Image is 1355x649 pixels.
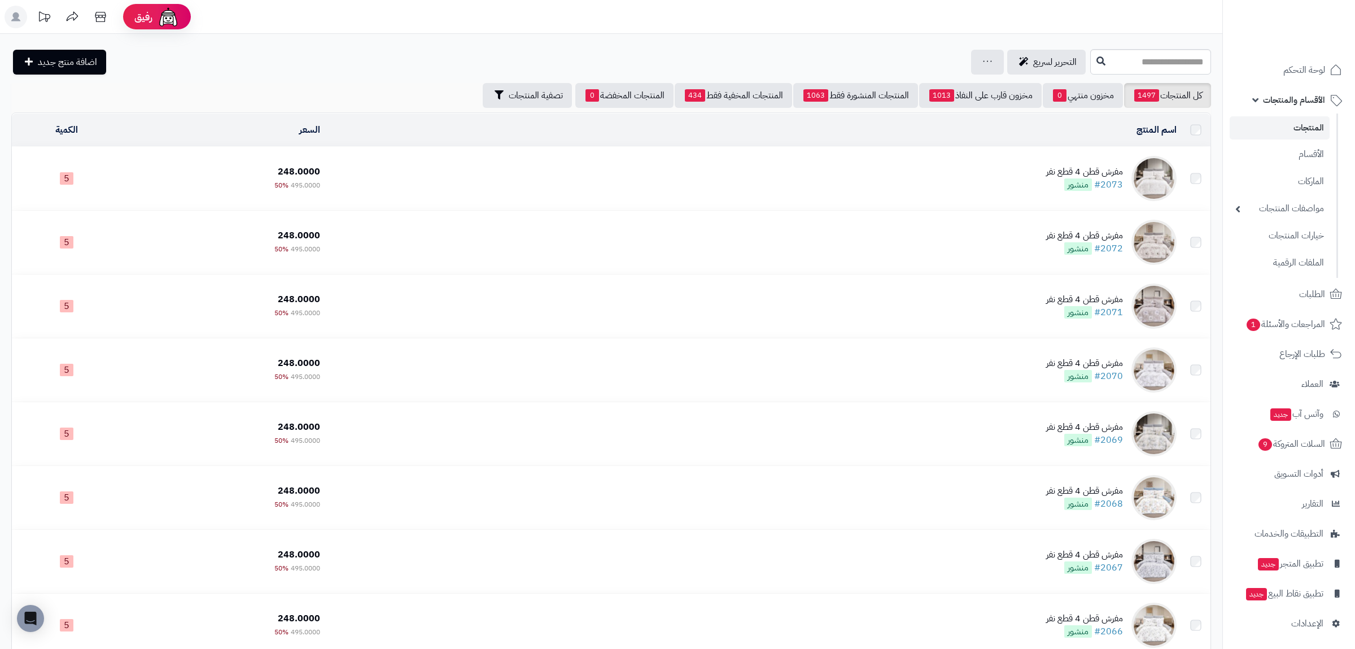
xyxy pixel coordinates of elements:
span: جديد [1270,408,1291,421]
a: اضافة منتج جديد [13,50,106,75]
a: المنتجات المنشورة فقط1063 [793,83,918,108]
span: منشور [1064,561,1092,574]
span: منشور [1064,370,1092,382]
span: 248.0000 [278,612,320,625]
span: 1 [1247,319,1260,331]
span: 495.0000 [291,627,320,637]
span: منشور [1064,242,1092,255]
img: مفرش قطن 4 قطع نفر [1131,156,1177,201]
span: 248.0000 [278,165,320,178]
a: لوحة التحكم [1230,56,1348,84]
span: 248.0000 [278,548,320,561]
span: أدوات التسويق [1274,466,1323,482]
a: كل المنتجات1497 [1124,83,1211,108]
a: الملفات الرقمية [1230,251,1330,275]
img: logo-2.png [1278,30,1344,54]
span: الإعدادات [1291,616,1323,631]
a: طلبات الإرجاع [1230,341,1348,368]
span: جديد [1246,588,1267,600]
span: التحرير لسريع [1033,55,1077,69]
span: التطبيقات والخدمات [1255,526,1323,542]
div: Open Intercom Messenger [17,605,44,632]
a: #2066 [1094,625,1123,638]
div: مفرش قطن 4 قطع نفر [1046,293,1123,306]
span: منشور [1064,306,1092,319]
a: خيارات المنتجات [1230,224,1330,248]
span: 5 [60,555,73,568]
img: مفرش قطن 4 قطع نفر [1131,220,1177,265]
span: 248.0000 [278,484,320,498]
span: 5 [60,364,73,376]
a: أدوات التسويق [1230,460,1348,487]
span: طلبات الإرجاع [1279,346,1325,362]
span: 50% [274,180,289,190]
span: 495.0000 [291,308,320,318]
a: المراجعات والأسئلة1 [1230,311,1348,338]
span: وآتس آب [1269,406,1323,422]
span: 50% [274,435,289,446]
a: #2070 [1094,369,1123,383]
span: 248.0000 [278,356,320,370]
div: مفرش قطن 4 قطع نفر [1046,165,1123,178]
img: مفرش قطن 4 قطع نفر [1131,411,1177,456]
a: مخزون منتهي0 [1043,83,1123,108]
span: 434 [685,89,705,102]
a: وآتس آبجديد [1230,400,1348,428]
a: تحديثات المنصة [30,6,58,31]
span: اضافة منتج جديد [38,55,97,69]
span: 495.0000 [291,435,320,446]
span: 50% [274,308,289,318]
span: 50% [274,244,289,254]
a: السلات المتروكة9 [1230,430,1348,458]
a: #2068 [1094,497,1123,511]
span: 9 [1258,438,1272,451]
span: 5 [60,236,73,249]
span: 5 [60,172,73,185]
span: تطبيق نقاط البيع [1245,586,1323,602]
span: 50% [274,563,289,573]
span: منشور [1064,498,1092,510]
span: العملاء [1301,376,1323,392]
span: 5 [60,619,73,631]
div: مفرش قطن 4 قطع نفر [1046,548,1123,561]
span: السلات المتروكة [1257,436,1325,452]
span: 495.0000 [291,244,320,254]
span: 1063 [803,89,828,102]
a: التحرير لسريع [1007,50,1086,75]
span: جديد [1258,558,1279,570]
a: #2067 [1094,561,1123,574]
span: 0 [585,89,599,102]
span: رفيق [134,10,152,24]
span: 1497 [1134,89,1159,102]
span: منشور [1064,434,1092,446]
span: 248.0000 [278,293,320,306]
a: المنتجات المخفية فقط434 [675,83,792,108]
span: 495.0000 [291,372,320,382]
a: مواصفات المنتجات [1230,197,1330,221]
a: #2071 [1094,306,1123,319]
span: 495.0000 [291,499,320,509]
img: مفرش قطن 4 قطع نفر [1131,539,1177,584]
a: #2073 [1094,178,1123,191]
a: المنتجات المخفضة0 [575,83,674,108]
span: 495.0000 [291,180,320,190]
a: تطبيق نقاط البيعجديد [1230,580,1348,607]
span: 50% [274,372,289,382]
a: #2069 [1094,433,1123,447]
div: مفرش قطن 4 قطع نفر [1046,612,1123,625]
span: التقارير [1302,496,1323,512]
a: اسم المنتج [1137,123,1177,137]
a: السعر [299,123,320,137]
span: 0 [1053,89,1066,102]
img: مفرش قطن 4 قطع نفر [1131,475,1177,520]
img: مفرش قطن 4 قطع نفر [1131,347,1177,393]
span: 5 [60,300,73,312]
span: 248.0000 [278,420,320,434]
div: مفرش قطن 4 قطع نفر [1046,229,1123,242]
a: الأقسام [1230,142,1330,167]
span: الطلبات [1299,286,1325,302]
img: مفرش قطن 4 قطع نفر [1131,284,1177,329]
div: مفرش قطن 4 قطع نفر [1046,421,1123,434]
span: الأقسام والمنتجات [1263,92,1325,108]
span: 50% [274,499,289,509]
